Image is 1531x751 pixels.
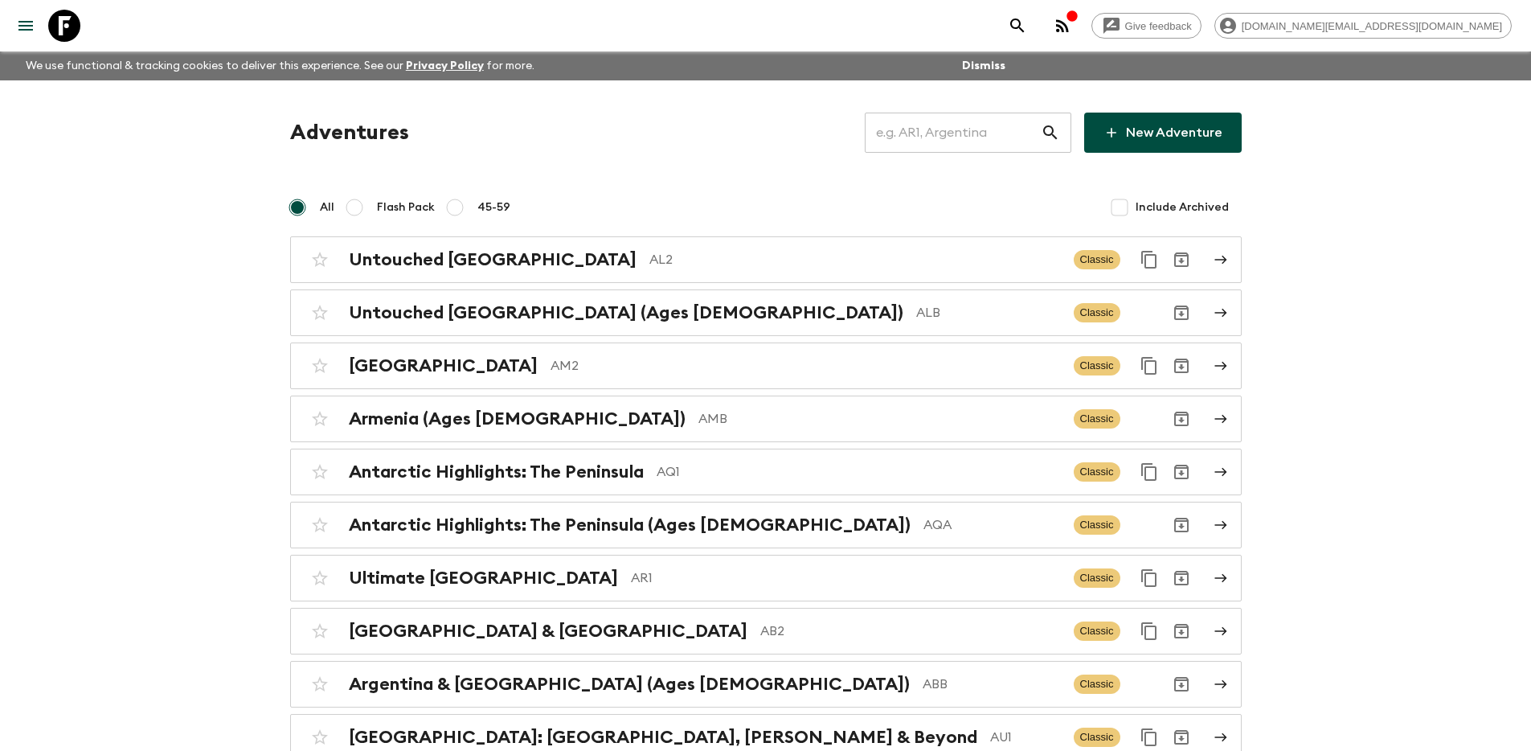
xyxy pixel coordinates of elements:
button: Archive [1165,244,1197,276]
button: Dismiss [958,55,1009,77]
p: AQ1 [657,462,1061,482]
span: Classic [1074,462,1120,482]
span: Classic [1074,303,1120,322]
h2: Untouched [GEOGRAPHIC_DATA] [349,249,637,270]
span: Classic [1074,356,1120,375]
a: Privacy Policy [406,60,484,72]
button: Archive [1165,403,1197,435]
a: Antarctic Highlights: The Peninsula (Ages [DEMOGRAPHIC_DATA])AQAClassicArchive [290,502,1242,548]
a: Untouched [GEOGRAPHIC_DATA]AL2ClassicDuplicate for 45-59Archive [290,236,1242,283]
h2: [GEOGRAPHIC_DATA]: [GEOGRAPHIC_DATA], [PERSON_NAME] & Beyond [349,727,977,748]
button: Duplicate for 45-59 [1133,350,1165,382]
p: ABB [923,675,1061,694]
a: Ultimate [GEOGRAPHIC_DATA]AR1ClassicDuplicate for 45-59Archive [290,555,1242,601]
p: AB2 [760,622,1061,641]
p: AU1 [990,728,1061,747]
span: Classic [1074,568,1120,588]
h2: Armenia (Ages [DEMOGRAPHIC_DATA]) [349,408,686,429]
button: Archive [1165,350,1197,382]
h2: [GEOGRAPHIC_DATA] [349,355,538,376]
h2: Argentina & [GEOGRAPHIC_DATA] (Ages [DEMOGRAPHIC_DATA]) [349,674,910,695]
span: Give feedback [1116,20,1201,32]
button: Duplicate for 45-59 [1133,244,1165,276]
span: Classic [1074,728,1120,747]
h2: Ultimate [GEOGRAPHIC_DATA] [349,568,618,589]
a: [GEOGRAPHIC_DATA] & [GEOGRAPHIC_DATA]AB2ClassicDuplicate for 45-59Archive [290,608,1242,655]
span: Classic [1074,622,1120,641]
p: AMB [698,409,1061,429]
span: Classic [1074,409,1120,429]
span: [DOMAIN_NAME][EMAIL_ADDRESS][DOMAIN_NAME] [1233,20,1511,32]
a: Give feedback [1091,13,1201,39]
span: All [320,199,334,215]
span: Include Archived [1136,199,1229,215]
button: Archive [1165,668,1197,700]
input: e.g. AR1, Argentina [865,110,1041,155]
button: Duplicate for 45-59 [1133,562,1165,594]
button: Archive [1165,456,1197,488]
a: [GEOGRAPHIC_DATA]AM2ClassicDuplicate for 45-59Archive [290,343,1242,389]
div: [DOMAIN_NAME][EMAIL_ADDRESS][DOMAIN_NAME] [1214,13,1512,39]
button: Duplicate for 45-59 [1133,456,1165,488]
button: Archive [1165,615,1197,647]
button: Archive [1165,562,1197,594]
span: Flash Pack [377,199,435,215]
a: New Adventure [1084,113,1242,153]
p: AL2 [649,250,1061,269]
a: Armenia (Ages [DEMOGRAPHIC_DATA])AMBClassicArchive [290,396,1242,442]
p: We use functional & tracking cookies to deliver this experience. See our for more. [19,51,541,80]
button: search adventures [1001,10,1034,42]
button: Archive [1165,297,1197,329]
span: Classic [1074,515,1120,535]
button: menu [10,10,42,42]
span: Classic [1074,250,1120,269]
p: ALB [916,303,1061,322]
h2: Antarctic Highlights: The Peninsula [349,462,644,482]
p: AM2 [551,356,1061,375]
h2: Untouched [GEOGRAPHIC_DATA] (Ages [DEMOGRAPHIC_DATA]) [349,302,903,323]
p: AQA [923,515,1061,535]
a: Untouched [GEOGRAPHIC_DATA] (Ages [DEMOGRAPHIC_DATA])ALBClassicArchive [290,289,1242,336]
h2: [GEOGRAPHIC_DATA] & [GEOGRAPHIC_DATA] [349,621,747,642]
span: 45-59 [477,199,510,215]
button: Duplicate for 45-59 [1133,615,1165,647]
a: Argentina & [GEOGRAPHIC_DATA] (Ages [DEMOGRAPHIC_DATA])ABBClassicArchive [290,661,1242,708]
h2: Antarctic Highlights: The Peninsula (Ages [DEMOGRAPHIC_DATA]) [349,515,911,536]
p: AR1 [631,568,1061,588]
h1: Adventures [290,117,409,149]
a: Antarctic Highlights: The PeninsulaAQ1ClassicDuplicate for 45-59Archive [290,449,1242,495]
span: Classic [1074,675,1120,694]
button: Archive [1165,509,1197,541]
